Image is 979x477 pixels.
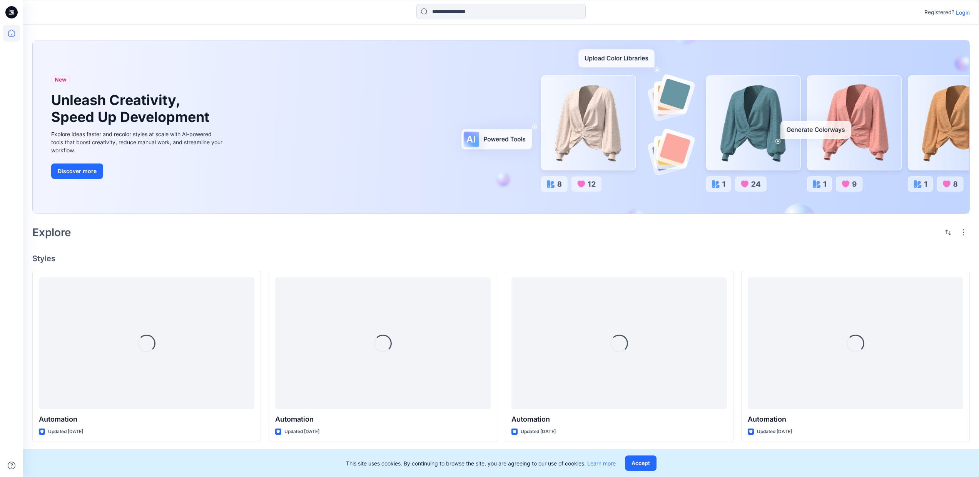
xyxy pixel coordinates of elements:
p: Updated [DATE] [284,428,319,436]
p: This site uses cookies. By continuing to browse the site, you are agreeing to our use of cookies. [346,459,616,467]
span: New [55,75,67,84]
p: Updated [DATE] [48,428,83,436]
p: Automation [275,414,491,425]
h1: Unleash Creativity, Speed Up Development [51,92,213,125]
p: Updated [DATE] [757,428,792,436]
h2: Explore [32,226,71,239]
button: Accept [625,455,657,471]
p: Updated [DATE] [521,428,556,436]
a: Discover more [51,163,224,179]
p: Registered? [924,8,954,17]
button: Discover more [51,163,103,179]
p: Automation [748,414,963,425]
p: Automation [511,414,727,425]
p: Login [956,8,970,17]
a: Learn more [587,460,616,467]
div: Explore ideas faster and recolor styles at scale with AI-powered tools that boost creativity, red... [51,130,224,154]
h4: Styles [32,254,970,263]
p: Automation [39,414,254,425]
